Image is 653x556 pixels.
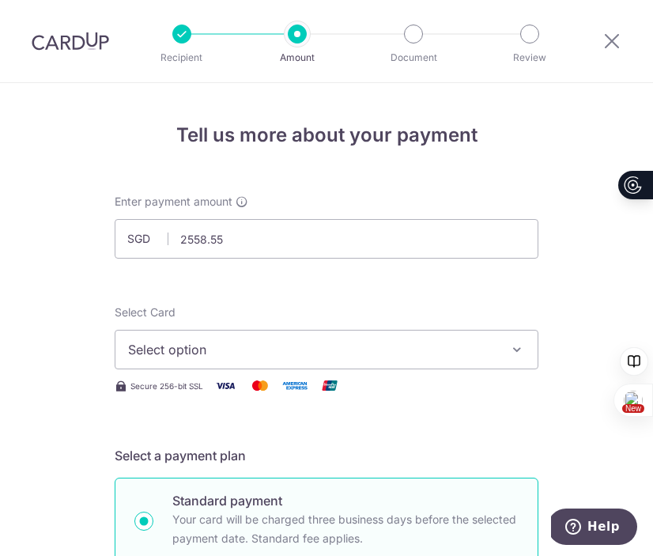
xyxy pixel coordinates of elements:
[172,510,519,548] p: Your card will be charged three business days before the selected payment date. Standard fee appl...
[551,509,637,548] iframe: Opens a widget where you can find more information
[314,376,345,395] img: Union Pay
[128,340,496,359] span: Select option
[115,194,232,210] span: Enter payment amount
[115,446,538,465] h5: Select a payment plan
[369,50,458,66] p: Document
[485,50,574,66] p: Review
[115,121,538,149] h4: Tell us more about your payment
[138,50,226,66] p: Recipient
[253,50,342,66] p: Amount
[209,376,241,395] img: Visa
[115,330,538,369] button: Select option
[130,380,203,392] span: Secure 256-bit SSL
[115,219,538,259] input: 0.00
[279,376,311,395] img: American Express
[115,305,176,319] span: translation missing: en.payables.payment_networks.credit_card.summary.labels.select_card
[172,491,519,510] p: Standard payment
[244,376,276,395] img: Mastercard
[32,32,109,51] img: CardUp
[127,231,168,247] span: SGD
